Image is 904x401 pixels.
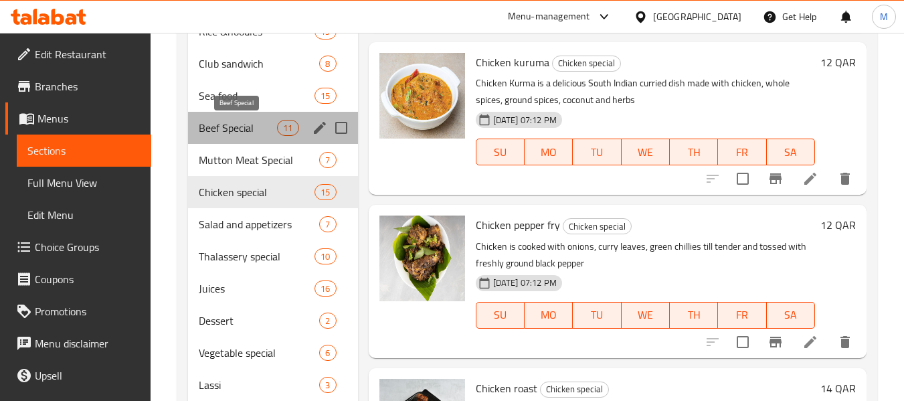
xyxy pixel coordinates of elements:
[482,305,519,325] span: SU
[188,208,357,240] div: Salad and appetizers7
[622,139,670,165] button: WE
[476,238,815,272] p: Chicken is cooked with onions, curry leaves, green chillies till tender and tossed with freshly g...
[27,175,141,191] span: Full Menu View
[35,335,141,351] span: Menu disclaimer
[319,56,336,72] div: items
[653,9,741,24] div: [GEOGRAPHIC_DATA]
[188,305,357,337] div: Dessert2
[35,46,141,62] span: Edit Restaurant
[199,280,314,297] span: Juices
[476,378,537,398] span: Chicken roast
[314,248,336,264] div: items
[540,382,609,398] div: Chicken special
[553,56,620,71] span: Chicken special
[278,122,298,135] span: 11
[315,283,335,295] span: 16
[508,9,590,25] div: Menu-management
[199,56,319,72] span: Club sandwich
[188,80,357,112] div: Sea food15
[476,215,560,235] span: Chicken pepper fry
[5,263,151,295] a: Coupons
[188,144,357,176] div: Mutton Meat Special7
[670,139,718,165] button: TH
[315,90,335,102] span: 15
[578,305,616,325] span: TU
[199,88,314,104] span: Sea food
[5,231,151,263] a: Choice Groups
[199,345,319,361] span: Vegetable special
[27,143,141,159] span: Sections
[675,143,713,162] span: TH
[37,110,141,127] span: Menus
[199,377,319,393] span: Lassi
[880,9,888,24] span: M
[729,165,757,193] span: Select to update
[5,295,151,327] a: Promotions
[759,163,792,195] button: Branch-specific-item
[27,207,141,223] span: Edit Menu
[5,38,151,70] a: Edit Restaurant
[820,53,856,72] h6: 12 QAR
[675,305,713,325] span: TH
[319,152,336,168] div: items
[35,368,141,384] span: Upsell
[310,118,330,138] button: edit
[188,369,357,401] div: Lassi3
[320,154,335,167] span: 7
[718,302,766,329] button: FR
[573,139,621,165] button: TU
[670,302,718,329] button: TH
[277,120,298,136] div: items
[476,52,549,72] span: Chicken kuruma
[530,305,567,325] span: MO
[199,216,319,232] div: Salad and appetizers
[476,302,525,329] button: SU
[820,379,856,398] h6: 14 QAR
[35,303,141,319] span: Promotions
[482,143,519,162] span: SU
[718,139,766,165] button: FR
[314,184,336,200] div: items
[319,313,336,329] div: items
[530,143,567,162] span: MO
[5,359,151,392] a: Upsell
[759,326,792,358] button: Branch-specific-item
[320,315,335,327] span: 2
[199,313,319,329] span: Dessert
[488,114,562,127] span: [DATE] 07:12 PM
[802,171,818,187] a: Edit menu item
[188,240,357,272] div: Thalassery special10
[723,305,761,325] span: FR
[552,56,621,72] div: Chicken special
[5,70,151,102] a: Branches
[772,143,810,162] span: SA
[320,218,335,231] span: 7
[5,327,151,359] a: Menu disclaimer
[627,305,664,325] span: WE
[525,302,573,329] button: MO
[319,345,336,361] div: items
[188,272,357,305] div: Juices16
[476,75,815,108] p: Chicken Kurma is a delicious South Indian curried dish made with chicken, whole spices, ground sp...
[829,163,861,195] button: delete
[17,167,151,199] a: Full Menu View
[525,139,573,165] button: MO
[320,379,335,392] span: 3
[188,48,357,80] div: Club sandwich8
[199,248,314,264] span: Thalassery special
[622,302,670,329] button: WE
[829,326,861,358] button: delete
[541,382,608,397] span: Chicken special
[563,218,632,234] div: Chicken special
[199,152,319,168] span: Mutton Meat Special
[35,239,141,255] span: Choice Groups
[314,88,336,104] div: items
[488,276,562,289] span: [DATE] 07:12 PM
[314,280,336,297] div: items
[802,334,818,350] a: Edit menu item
